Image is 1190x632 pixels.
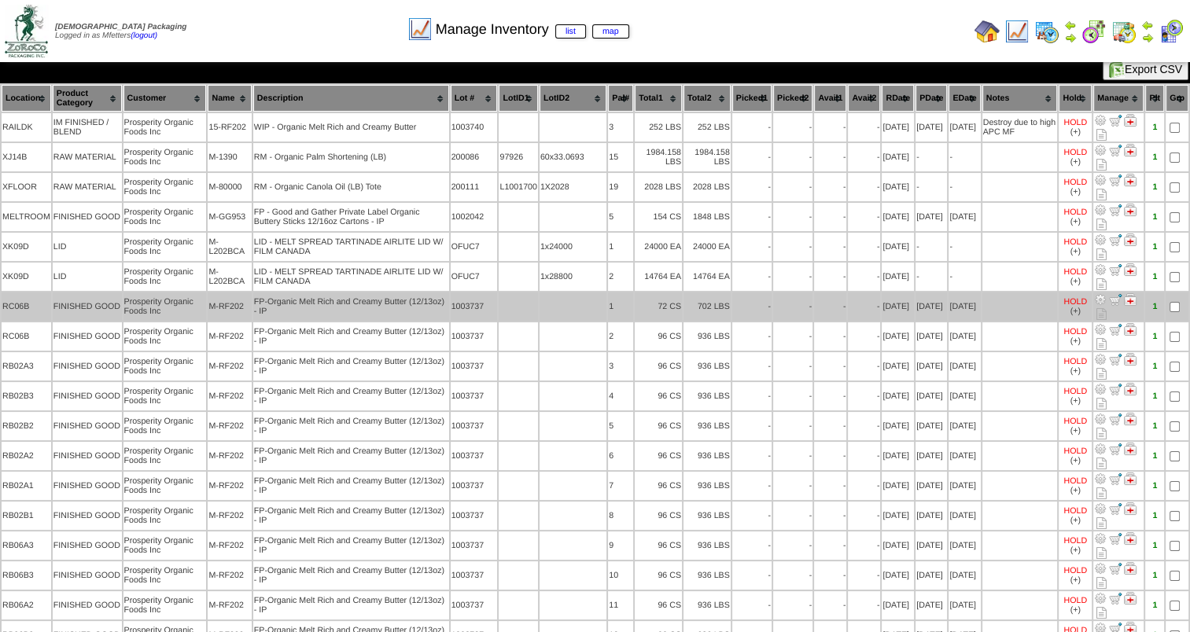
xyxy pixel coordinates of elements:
[1063,357,1087,366] div: HOLD
[683,173,731,201] td: 2028 LBS
[848,352,880,380] td: -
[436,21,629,38] span: Manage Inventory
[123,203,207,231] td: Prosperity Organic Foods Inc
[1109,233,1122,246] img: Move
[949,382,980,410] td: [DATE]
[814,85,846,112] th: Avail1
[949,143,980,171] td: -
[608,85,633,112] th: Pal#
[208,263,251,291] td: M-L202BCA
[773,382,812,410] td: -
[1070,307,1081,316] div: (+)
[1070,366,1081,376] div: (+)
[123,113,207,141] td: Prosperity Organic Foods Inc
[683,263,731,291] td: 14764 EA
[1124,144,1137,156] img: Manage Hold
[253,263,449,291] td: LID - MELT SPREAD TARTINADE AIRLITE LID W/ FILM CANADA
[208,292,251,321] td: M-RF202
[683,143,731,171] td: 1984.158 LBS
[451,203,498,231] td: 1002042
[1109,204,1122,216] img: Move
[732,292,772,321] td: -
[635,143,682,171] td: 1984.158 LBS
[1063,237,1087,247] div: HOLD
[848,233,880,261] td: -
[608,143,633,171] td: 15
[2,352,51,380] td: RB02A3
[1094,353,1107,366] img: Adjust
[848,263,880,291] td: -
[608,203,633,231] td: 5
[1124,562,1137,575] img: Manage Hold
[1109,562,1122,575] img: Move
[1146,242,1163,252] div: 1
[1070,157,1081,167] div: (+)
[499,173,537,201] td: L1001700
[732,233,772,261] td: -
[53,173,122,201] td: RAW MATERIAL
[916,203,947,231] td: [DATE]
[53,113,122,141] td: IM FINISHED / BLEND
[1096,308,1107,320] i: Note
[1146,182,1163,192] div: 1
[1124,532,1137,545] img: Manage Hold
[974,19,1000,44] img: home.gif
[635,173,682,201] td: 2028 LBS
[814,263,846,291] td: -
[53,143,122,171] td: RAW MATERIAL
[773,292,812,321] td: -
[1124,592,1137,604] img: Manage Hold
[2,263,51,291] td: XK09D
[732,203,772,231] td: -
[2,322,51,351] td: RC06B
[1109,323,1122,336] img: Move
[1159,19,1184,44] img: calendarcustomer.gif
[814,233,846,261] td: -
[683,203,731,231] td: 1848 LBS
[635,292,682,321] td: 72 CS
[1094,413,1107,425] img: Adjust
[683,352,731,380] td: 936 LBS
[208,173,251,201] td: M-80000
[53,263,122,291] td: LID
[1064,19,1077,31] img: arrowleft.gif
[773,113,812,141] td: -
[123,85,207,112] th: Customer
[635,233,682,261] td: 24000 EA
[1141,31,1154,44] img: arrowright.gif
[1094,174,1107,186] img: Adjust
[732,173,772,201] td: -
[848,113,880,141] td: -
[1124,114,1137,127] img: Manage Hold
[1093,85,1144,112] th: Manage
[451,382,498,410] td: 1003737
[1146,272,1163,281] div: 1
[608,382,633,410] td: 4
[1124,293,1137,306] img: Manage Hold
[1109,532,1122,545] img: Move
[1063,148,1087,157] div: HOLD
[253,173,449,201] td: RM - Organic Canola Oil (LB) Tote
[916,322,947,351] td: [DATE]
[916,233,947,261] td: -
[1096,219,1107,230] i: Note
[1124,204,1137,216] img: Manage Hold
[253,203,449,231] td: FP - Good and Gather Private Label Organic Buttery Sticks 12/16oz Cartons - IP
[1094,562,1107,575] img: Adjust
[635,113,682,141] td: 252 LBS
[1063,267,1087,277] div: HOLD
[1109,353,1122,366] img: Move
[540,85,606,112] th: LotID2
[1109,383,1122,395] img: Move
[1146,302,1163,311] div: 1
[635,382,682,410] td: 96 CS
[1124,383,1137,395] img: Manage Hold
[53,352,122,380] td: FINISHED GOOD
[131,31,157,40] a: (logout)
[123,352,207,380] td: Prosperity Organic Foods Inc
[1124,353,1137,366] img: Manage Hold
[1124,413,1137,425] img: Manage Hold
[53,292,122,321] td: FINISHED GOOD
[1096,338,1107,350] i: Note
[53,322,122,351] td: FINISHED GOOD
